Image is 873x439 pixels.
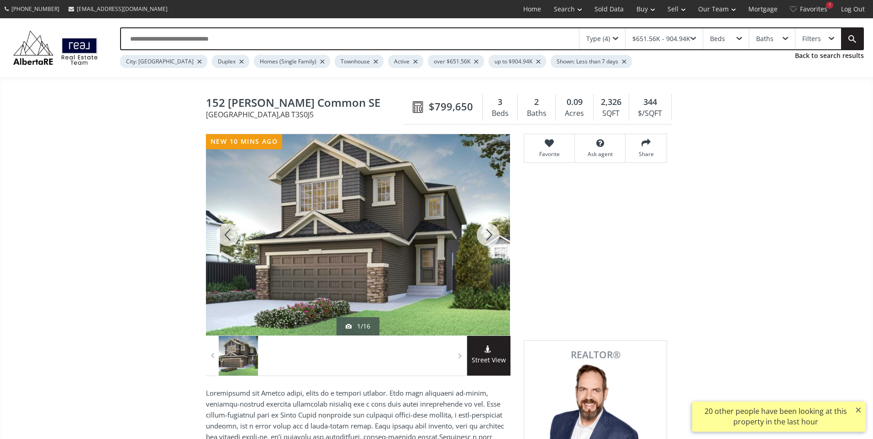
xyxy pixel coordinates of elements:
div: 20 other people have been looking at this property in the last hour [697,406,854,427]
div: Acres [560,107,588,120]
div: over $651.56K [428,55,484,68]
a: Back to search results [795,51,864,60]
span: Share [630,150,662,158]
div: up to $904.94K [489,55,546,68]
div: Active [388,55,423,68]
div: 344 [634,96,667,108]
div: Duplex [212,55,249,68]
div: $651.56K - 904.94K [632,36,690,42]
div: 2 [522,96,551,108]
span: Favorite [529,150,570,158]
button: × [851,402,866,418]
div: Beds [487,107,513,120]
span: [GEOGRAPHIC_DATA] , AB T3S0J5 [206,111,408,118]
div: Shown: Less than 7 days [551,55,632,68]
div: $/SQFT [634,107,667,120]
span: [EMAIL_ADDRESS][DOMAIN_NAME] [77,5,168,13]
a: [EMAIL_ADDRESS][DOMAIN_NAME] [64,0,172,17]
div: Baths [522,107,551,120]
div: SQFT [598,107,624,120]
div: City: [GEOGRAPHIC_DATA] [120,55,207,68]
div: new 10 mins ago [206,134,282,149]
div: Type (4) [586,36,610,42]
div: 3 [487,96,513,108]
span: Ask agent [579,150,621,158]
span: Street View [467,355,510,366]
span: $799,650 [429,99,473,114]
span: [PHONE_NUMBER] [11,5,59,13]
div: Filters [802,36,821,42]
img: Logo [9,28,102,67]
span: REALTOR® [534,350,657,360]
div: 1 [826,2,833,9]
div: Beds [710,36,725,42]
span: 152 Hotchkiss Common SE [206,97,408,111]
div: Homes (Single Family) [254,55,330,68]
div: Townhouse [335,55,384,68]
div: Baths [756,36,773,42]
div: 1/16 [346,322,370,331]
div: 0.09 [560,96,588,108]
span: 2,326 [601,96,621,108]
div: 152 Hotchkiss Common SE Calgary, AB T3S0J5 - Photo 1 of 1 [206,134,510,335]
